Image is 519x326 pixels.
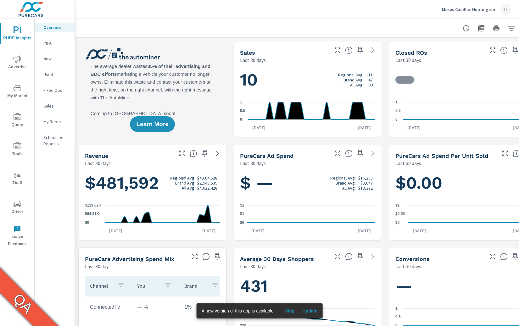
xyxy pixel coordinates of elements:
a: See more details in report [368,45,378,55]
p: Last 30 days [240,262,266,270]
button: Make Fullscreen [488,45,498,55]
p: Regional Avg: [338,72,364,77]
button: Make Fullscreen [500,148,510,158]
h5: Average 30 Days Shoppers [240,256,314,262]
text: $1 [240,212,244,216]
p: Used [43,71,70,78]
text: $129.62K [85,203,101,207]
h1: $ — [240,172,375,194]
span: A new version of this app is available! [202,308,275,313]
h1: 431 [240,275,375,297]
text: 1 [240,100,242,104]
p: [DATE] [353,228,375,234]
p: Channel [90,283,112,289]
p: $9,047 [360,180,373,185]
span: Driver [2,200,32,215]
div: Sales [35,101,75,111]
div: nav menu [0,19,34,250]
text: $1 [240,203,244,207]
span: Total cost of media for all PureCars channels for the selected dealership group over the selected... [345,150,353,157]
span: Advertise [2,55,32,71]
button: Make Fullscreen [332,45,343,55]
p: Overview [43,24,70,30]
button: Make Fullscreen [177,148,187,158]
text: $64.81K [85,212,99,216]
button: Make Fullscreen [190,251,200,262]
p: My Report [43,119,70,125]
h1: 10 [240,69,375,91]
p: Last 30 days [85,159,111,167]
p: Brand Avg: [336,180,356,185]
p: [DATE] [198,228,220,234]
a: See more details in report [212,148,222,158]
div: PIPA [35,38,75,48]
button: Apply Filters [505,22,518,35]
p: $4,022,428 [197,185,217,191]
h5: PureCars Ad Spend [240,152,293,159]
p: Brand [184,283,206,289]
p: Moses Cadillac Huntington [442,7,495,12]
div: Used [35,70,75,79]
a: See more details in report [368,148,378,158]
p: [DATE] [248,124,270,131]
span: Update [302,308,317,314]
text: $1 [395,203,400,207]
button: "Export Report to PDF" [475,22,488,35]
text: 435 [240,315,246,319]
text: 0.5 [395,315,401,319]
span: Save this to your personalized report [355,45,365,55]
button: Make Fullscreen [488,251,498,262]
button: Make Fullscreen [332,251,343,262]
p: [DATE] [353,124,375,131]
h1: $481,592 [85,172,220,194]
p: Regional Avg: [170,175,195,180]
p: You [137,283,159,289]
text: 0 [395,117,398,122]
span: The number of dealer-specified goals completed by a visitor. [Source: This data is provided by th... [500,253,508,260]
p: Fixed Ops [43,87,70,93]
p: $13,372 [358,185,373,191]
p: All Avg: [182,185,195,191]
div: Scheduled Reports [35,133,75,148]
text: 0.5 [395,109,401,113]
p: [DATE] [408,228,430,234]
text: 0 [240,117,242,122]
span: PURE Insights [2,26,32,42]
p: All Avg: [342,185,356,191]
p: PIPA [43,40,70,46]
td: 1% [179,299,226,315]
h5: Revenue [85,152,108,159]
span: Learn More [136,121,168,127]
span: Save this to your personalized report [355,251,365,262]
span: Save this to your personalized report [212,251,222,262]
p: Last 30 days [395,56,421,64]
p: Brand Avg: [343,77,364,82]
button: Update [300,306,320,316]
p: 99 [368,82,373,87]
span: Total sales revenue over the selected date range. [Source: This data is sourced from the dealer’s... [190,150,197,157]
p: $16,253 [358,175,373,180]
span: Save this to your personalized report [355,148,365,158]
td: ConnectedTv [85,299,132,315]
text: 1 [395,306,398,311]
span: A rolling 30 day total of daily Shoppers on the dealership website, averaged over the selected da... [345,253,353,260]
p: 111 [366,72,373,77]
h5: PureCars Ad Spend Per Unit Sold [395,152,488,159]
p: Regional Avg: [330,175,356,180]
p: Last 30 days [240,56,266,64]
p: Brand Avg: [175,180,195,185]
p: 47 [368,77,373,82]
span: My Market [2,84,32,100]
text: $0 [85,220,89,225]
span: Tools [2,142,32,157]
button: Print Report [490,22,503,35]
a: See more details in report [368,251,378,262]
p: [DATE] [105,228,127,234]
div: My Report [35,117,75,126]
p: $4,604,528 [197,175,217,180]
p: All Avg: [350,82,364,87]
div: Ir [500,4,511,15]
span: Save this to your personalized report [200,148,210,158]
p: $2,945,539 [197,180,217,185]
p: Last 30 days [85,262,111,270]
